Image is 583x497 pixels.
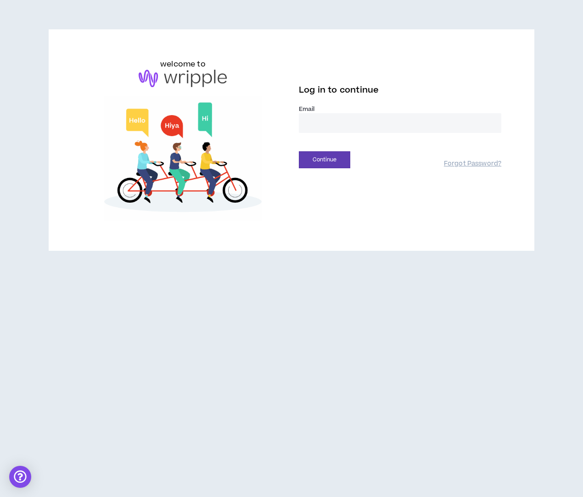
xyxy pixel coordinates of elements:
img: logo-brand.png [139,70,227,87]
div: Open Intercom Messenger [9,466,31,488]
button: Continue [299,151,350,168]
img: Welcome to Wripple [82,96,284,221]
label: Email [299,105,501,113]
span: Log in to continue [299,84,379,96]
h6: welcome to [160,59,206,70]
a: Forgot Password? [444,160,501,168]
